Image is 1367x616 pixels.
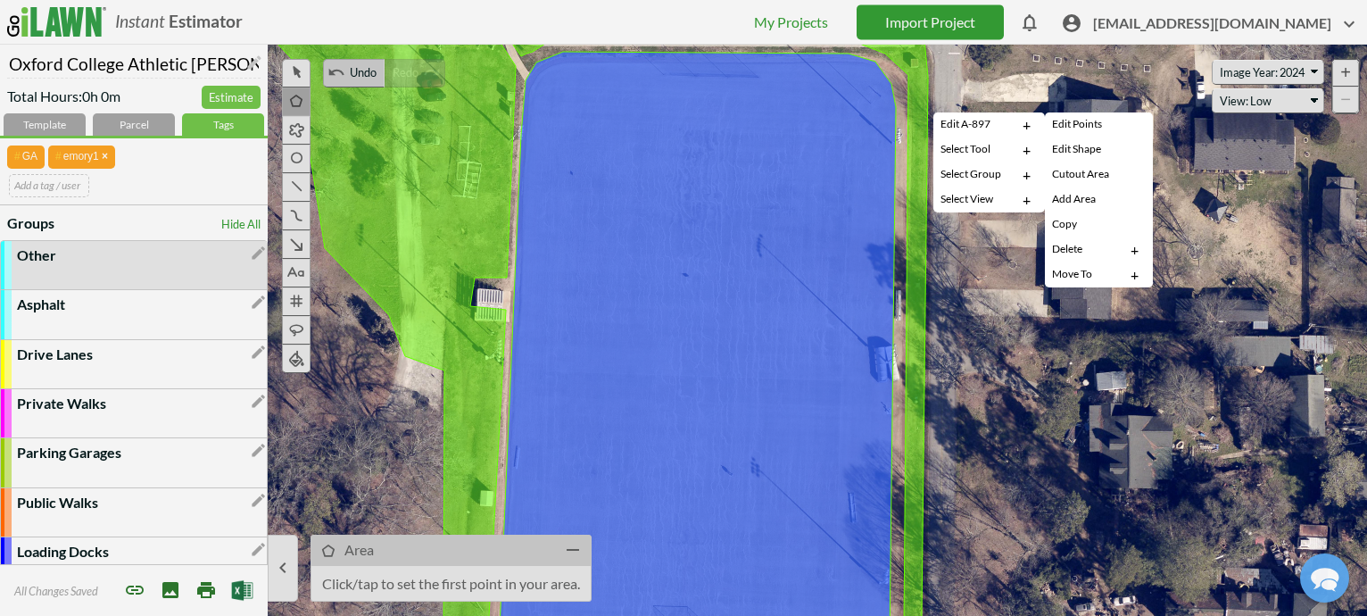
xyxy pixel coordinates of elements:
[7,214,54,231] b: Groups
[1045,212,1153,237] tr: Copy
[1045,112,1153,287] div: dijit_Menu_4
[1332,87,1359,113] div: Zoom Out
[114,485,266,513] a: Contact Us Directly
[195,579,217,601] i: Print Map
[933,112,1045,137] tr: Edit A-897
[231,579,253,602] img: Export to Excel
[1300,554,1349,603] div: Chat widget toggle
[36,196,342,213] div: Find the answers you need
[17,344,93,364] p: Drive Lanes
[1093,13,1360,41] span: [EMAIL_ADDRESS][DOMAIN_NAME]
[1045,137,1153,162] tr: Edit Shape
[250,344,267,361] i: 
[319,225,342,234] button: Search our FAQ
[1340,62,1351,82] span: +
[7,45,261,79] input: Name Your Project
[1332,60,1359,87] div: Zoom In
[1023,166,1031,183] span: +
[160,579,181,601] i: Save Image
[1045,137,1116,162] td: Edit Shape
[14,584,98,598] span: All Changes Saved
[7,7,106,37] img: logo_ilawn-fc6f26f1d8ad70084f1b6503d5cbc38ca19f1e498b32431160afa0085547e742.svg
[1045,262,1153,287] tr: Move To
[1131,266,1139,283] span: +
[169,11,243,31] b: Estimator
[754,13,828,30] a: My Projects
[933,162,1045,187] tr: Select Group
[186,43,232,89] img: Chris Ascolese
[268,535,298,602] button: 
[1045,262,1116,287] td: Move To
[1023,191,1031,208] span: +
[17,245,56,265] p: Other
[36,222,342,255] input: Search our FAQ
[221,212,261,233] a: Hide All
[1023,116,1031,133] span: +
[857,4,1004,39] a: Import Project
[45,13,335,30] div: Contact Us
[250,442,267,459] i: 
[1045,112,1116,137] td: Edit Points
[933,187,1045,212] tr: Select View
[933,137,1045,162] tr: Select Tool
[17,442,121,462] p: Parking Garages
[250,393,267,410] i: 
[1045,187,1153,212] tr: Add Area
[115,11,165,31] i: Instant
[1340,89,1351,109] span: −
[272,553,294,584] i: 
[17,541,109,562] p: Loading Docks
[311,566,591,601] p: Click/tap to set the first point in your area.
[933,137,1008,162] td: Select Tool
[1045,212,1116,237] td: Copy
[7,146,45,168] span: GA
[148,43,195,89] img: Josh
[4,113,86,136] div: Template
[7,86,120,113] span: Total Hours: 0h 0m
[250,245,267,262] i: 
[17,393,106,413] p: Private Walks
[1131,241,1139,258] span: +
[1061,13,1082,35] i: 
[933,112,1008,137] td: Edit A-897
[93,113,175,136] div: Parcel
[17,294,65,314] p: Asphalt
[323,59,385,87] button:  Undo
[250,541,267,558] i: 
[1045,162,1153,187] tr: Cutout Area
[1045,112,1153,137] tr: Edit Points
[245,52,263,74] i: Edit Name
[327,63,345,81] i: 
[250,492,267,509] i: 
[17,492,98,512] p: Public Walks
[182,113,264,136] div: Tags
[933,112,1045,212] div: dijit_Menu_0
[1023,141,1031,158] span: +
[9,174,89,196] input: Add a tag / user
[558,539,587,561] i: 
[1045,237,1153,262] tr: Delete
[124,579,145,601] span: Share project
[348,65,380,79] span: Undo
[344,539,374,560] p: Area
[933,187,1008,212] td: Select View
[1045,237,1116,262] td: Delete
[26,99,353,114] div: We'll respond as soon as we can.
[202,86,261,110] a: Estimate
[48,146,115,168] span: emory1
[1045,162,1116,187] td: Cutout Area
[933,162,1008,187] td: Select Group
[1045,187,1116,212] td: Add Area
[250,294,267,311] i: 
